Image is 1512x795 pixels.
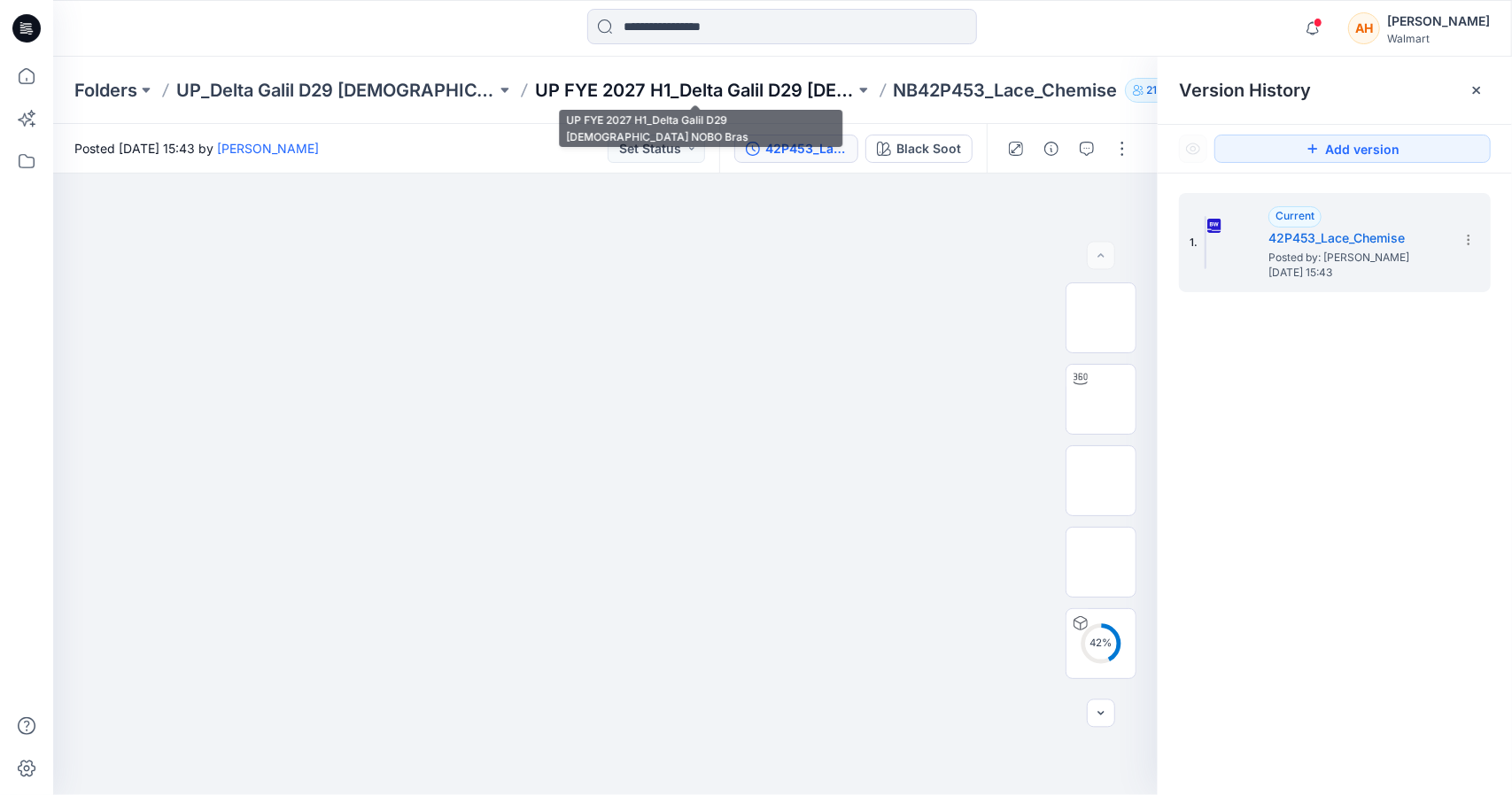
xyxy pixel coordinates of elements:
button: Add version [1214,135,1491,163]
span: [DATE] 15:43 [1268,266,1446,279]
div: 42 % [1080,636,1122,651]
div: [PERSON_NAME] [1387,11,1490,32]
a: Folders [74,78,137,103]
span: Current [1276,209,1314,222]
div: Black Soot [896,139,961,158]
div: 42P453_Lace_Chemise [765,139,847,158]
img: 42P453_Lace_Chemise [1205,216,1206,269]
button: 42P453_Lace_Chemise [734,135,858,163]
a: [PERSON_NAME] [217,141,319,156]
a: UP FYE 2027 H1_Delta Galil D29 [DEMOGRAPHIC_DATA] NOBO Bras [535,78,855,103]
button: Close [1469,83,1484,97]
div: Walmart [1387,32,1490,45]
a: UP_Delta Galil D29 [DEMOGRAPHIC_DATA] NOBO Intimates [176,78,496,103]
div: AH [1348,12,1380,44]
span: 1. [1190,235,1198,251]
span: Version History [1179,80,1311,101]
span: Posted [DATE] 15:43 by [74,139,319,158]
p: NB42P453_Lace_Chemise [894,78,1118,103]
p: 21 [1147,81,1158,100]
button: 21 [1125,78,1180,103]
button: Details [1037,135,1066,163]
h5: 42P453_Lace_Chemise [1268,228,1446,249]
span: Posted by: Anya Haber [1268,249,1446,266]
button: Black Soot [865,135,973,163]
button: Show Hidden Versions [1179,135,1207,163]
